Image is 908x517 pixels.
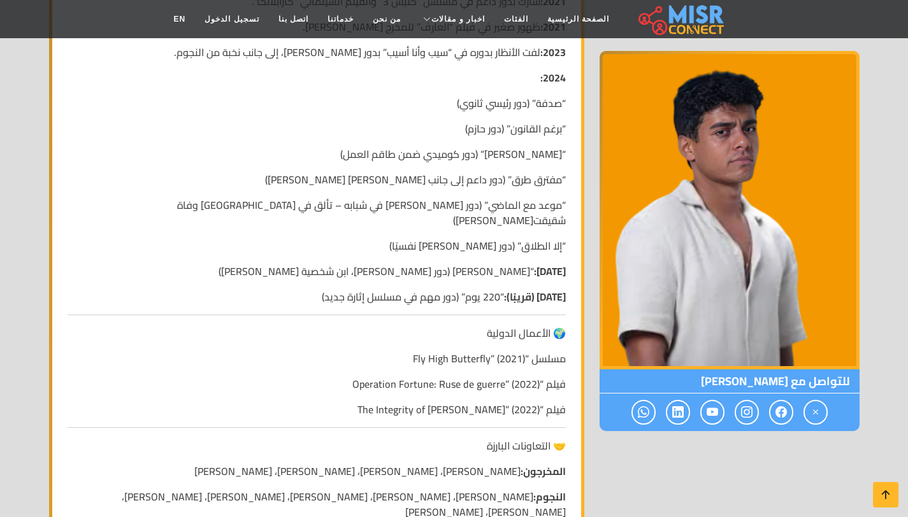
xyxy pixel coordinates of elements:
[164,7,196,31] a: EN
[638,3,724,35] img: main.misr_connect
[68,376,566,392] p: فيلم “Operation Fortune: Ruse de guerre” (2022)
[533,487,566,506] strong: النجوم:
[68,402,566,417] p: فيلم “The Integrity of [PERSON_NAME]” (2022)
[600,369,860,393] span: للتواصل مع [PERSON_NAME]
[534,262,566,281] strong: [DATE]:
[68,264,566,279] p: “[PERSON_NAME] (دور [PERSON_NAME]، ابن شخصية [PERSON_NAME])
[521,462,566,481] strong: المخرجون:
[540,43,566,62] strong: 2023:
[540,68,566,87] strong: 2024:
[68,96,566,111] p: “صدفة” (دور رئيسي ثانوي)
[410,7,494,31] a: اخبار و مقالات
[68,197,566,228] p: “موعد مع الماضي” (دور [PERSON_NAME] في شبابه – تألق في [GEOGRAPHIC_DATA] وفاة شقيقت[PERSON_NAME])
[318,7,363,31] a: خدماتنا
[600,51,860,369] img: يوسف رأفت
[269,7,318,31] a: اتصل بنا
[504,287,566,306] strong: [DATE] (قريبًا):
[68,438,566,453] p: 🤝 التعاونات البارزة
[68,289,566,304] p: “220 يوم” (دور مهم في مسلسل إثارة جديد)
[68,121,566,136] p: “برغم القانون” (دور حازم)
[494,7,538,31] a: الفئات
[68,238,566,253] p: “إلا الطلاق” (دور [PERSON_NAME] نفسيًا)
[68,351,566,366] p: مسلسل “Fly High Butterfly” (2021)
[68,146,566,162] p: “[PERSON_NAME]” (دور كوميدي ضمن طاقم العمل)
[68,172,566,187] p: “مفترق طرق” (دور داعم إلى جانب [PERSON_NAME] [PERSON_NAME])
[538,7,619,31] a: الصفحة الرئيسية
[68,464,566,479] p: [PERSON_NAME]، [PERSON_NAME]، [PERSON_NAME]، [PERSON_NAME]
[68,325,566,341] p: 🌍 الأعمال الدولية
[68,45,566,60] p: لفت الأنظار بدوره في “سيب وأنا أسيب” بدور [PERSON_NAME]، إلى جانب نخبة من النجوم.
[431,13,485,25] span: اخبار و مقالات
[195,7,268,31] a: تسجيل الدخول
[363,7,410,31] a: من نحن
